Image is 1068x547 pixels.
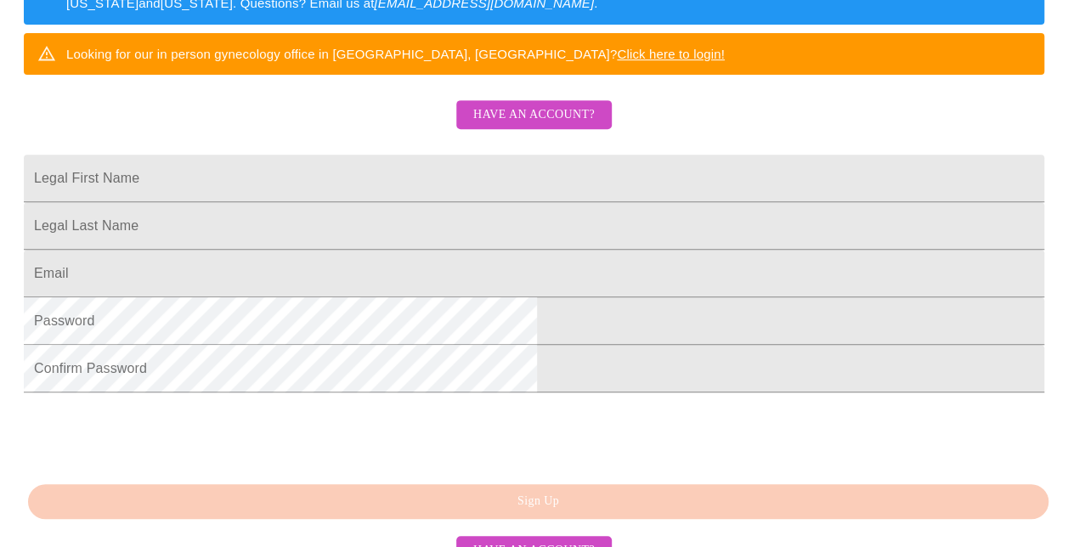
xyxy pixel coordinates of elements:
[456,100,612,130] button: Have an account?
[24,401,282,467] iframe: reCAPTCHA
[66,38,725,70] div: Looking for our in person gynecology office in [GEOGRAPHIC_DATA], [GEOGRAPHIC_DATA]?
[473,104,595,126] span: Have an account?
[617,47,725,61] a: Click here to login!
[452,119,616,133] a: Have an account?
